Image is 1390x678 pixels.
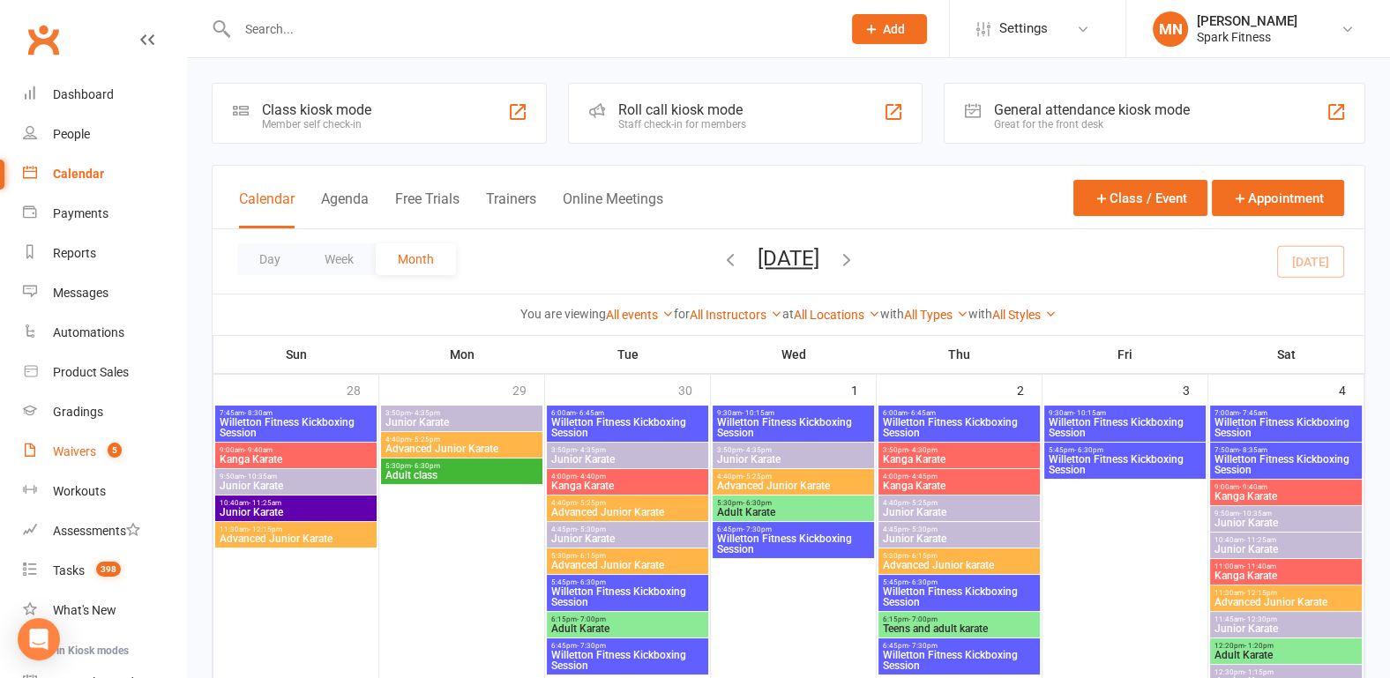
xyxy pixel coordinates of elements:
th: Fri [1042,336,1208,373]
span: Kanga Karate [550,481,705,491]
span: 10:40am [1214,536,1359,544]
div: People [53,127,90,141]
span: - 4:40pm [577,473,606,481]
span: - 7:30pm [743,525,772,533]
span: - 4:35pm [743,446,772,454]
span: - 6:30pm [743,499,772,507]
span: 4:45pm [882,525,1036,533]
span: 9:50am [1214,510,1359,518]
button: Week [303,243,376,275]
span: 6:45pm [716,525,871,533]
strong: with [968,307,992,321]
span: Willetton Fitness Kickboxing Session [716,533,871,555]
span: Willetton Fitness Kickboxing Session [1214,417,1359,438]
span: Junior Karate [550,454,705,465]
span: - 1:15pm [1244,668,1274,676]
span: Adult Karate [1214,650,1359,660]
div: Tasks [53,563,85,577]
th: Tue [545,336,711,373]
div: Roll call kiosk mode [618,101,746,118]
span: 11:30am [219,525,373,533]
div: Payments [53,206,108,220]
span: - 10:35am [1239,510,1272,518]
span: Junior Karate [550,533,705,544]
div: 4 [1339,375,1364,404]
span: Junior Karate [882,507,1036,518]
th: Mon [379,336,545,373]
span: Willetton Fitness Kickboxing Session [1048,454,1202,475]
span: - 5:30pm [908,525,938,533]
span: Adult class [385,470,539,481]
span: 5:30pm [716,499,871,507]
span: 4:45pm [550,525,705,533]
span: 3:50pm [385,409,539,417]
span: - 5:30pm [577,525,606,533]
span: 9:00am [219,446,373,454]
div: Product Sales [53,365,129,379]
a: All Types [904,308,968,322]
span: Advanced Junior karate [882,560,1036,570]
span: Willetton Fitness Kickboxing Session [716,417,871,438]
span: - 4:35pm [411,409,440,417]
span: - 10:15am [1073,409,1106,417]
span: 4:40pm [882,499,1036,507]
a: Payments [23,194,186,234]
span: Kanga Karate [1214,570,1359,581]
span: - 5:25pm [908,499,938,507]
span: Teens and adult karate [882,623,1036,634]
th: Sat [1208,336,1364,373]
span: 4:40pm [385,436,539,443]
div: Waivers [53,444,96,458]
th: Wed [711,336,877,373]
span: Junior Karate [1214,518,1359,528]
a: Calendar [23,154,186,194]
span: 12:20pm [1214,642,1359,650]
strong: with [880,307,904,321]
span: Junior Karate [219,481,373,491]
div: Assessments [53,524,140,538]
button: Online Meetings [563,190,663,228]
span: - 4:35pm [577,446,606,454]
span: Willetton Fitness Kickboxing Session [882,417,1036,438]
a: Clubworx [21,18,65,62]
span: 6:45pm [550,642,705,650]
span: 398 [96,562,121,577]
span: Kanga Karate [882,481,1036,491]
div: 2 [1017,375,1042,404]
span: Advanced Junior Karate [716,481,871,491]
span: - 7:30pm [908,642,938,650]
span: - 6:30pm [908,578,938,586]
span: Willetton Fitness Kickboxing Session [550,586,705,607]
span: - 12:30pm [1244,615,1277,623]
span: - 7:45am [1239,409,1267,417]
span: Kanga Karate [219,454,373,465]
span: 6:00am [550,409,705,417]
span: 3:50pm [550,446,705,454]
span: Willetton Fitness Kickboxing Session [1048,417,1202,438]
div: 28 [347,375,378,404]
a: All events [606,308,674,322]
span: 5:45pm [550,578,705,586]
button: Appointment [1212,180,1344,216]
a: Workouts [23,472,186,511]
div: MN [1153,11,1188,47]
strong: for [674,307,690,321]
span: - 10:35am [244,473,277,481]
span: Willetton Fitness Kickboxing Session [219,417,373,438]
span: - 7:00pm [908,615,938,623]
span: 9:30am [1048,409,1202,417]
a: Product Sales [23,353,186,392]
a: Assessments [23,511,186,551]
span: 9:30am [716,409,871,417]
span: - 6:45am [908,409,936,417]
span: - 4:30pm [908,446,938,454]
div: Open Intercom Messenger [18,618,60,660]
span: Kanga Karate [882,454,1036,465]
span: Willetton Fitness Kickboxing Session [882,586,1036,607]
span: 3:50pm [882,446,1036,454]
span: 5 [108,443,122,458]
span: 6:45pm [882,642,1036,650]
div: General attendance kiosk mode [994,101,1190,118]
span: - 12:15pm [249,525,282,533]
span: Advanced Junior Karate [550,560,705,570]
